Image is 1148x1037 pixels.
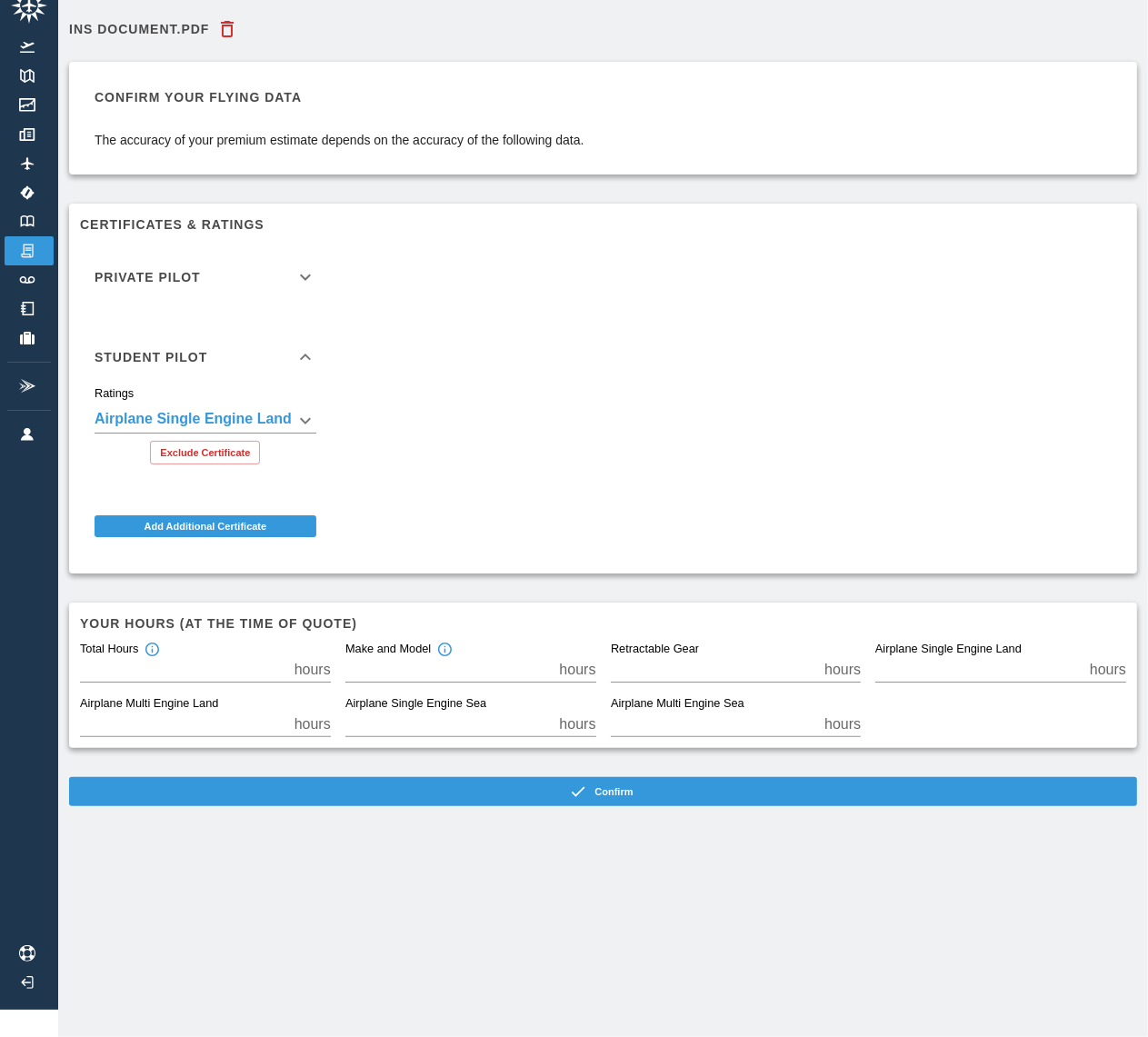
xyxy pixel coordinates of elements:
[80,255,331,299] div: Private Pilot
[559,713,595,735] p: hours
[824,713,861,735] p: hours
[345,696,486,713] label: Airplane Single Engine Sea
[69,777,1137,806] button: Confirm
[80,696,218,713] label: Airplane Multi Engine Land
[80,328,331,386] div: Student Pilot
[824,659,861,681] p: hours
[95,515,316,537] button: Add Additional Certificate
[95,408,316,434] div: Airplane Single Engine Land
[80,214,1126,234] h6: Certificates & Ratings
[1090,659,1126,681] p: hours
[95,131,584,149] p: The accuracy of your premium estimate depends on the accuracy of the following data.
[69,23,209,35] h6: Ins Document.pdf
[875,642,1022,658] label: Airplane Single Engine Land
[150,441,260,464] button: Exclude Certificate
[436,642,453,658] svg: Total hours in the make and model of the insured aircraft
[294,659,331,681] p: hours
[80,613,1126,633] h6: Your hours (at the time of quote)
[611,642,699,658] label: Retractable Gear
[559,659,595,681] p: hours
[95,87,584,107] h6: Confirm your flying data
[80,642,160,658] div: Total Hours
[294,713,331,735] p: hours
[80,386,331,479] div: Student Pilot
[611,696,744,713] label: Airplane Multi Engine Sea
[95,385,134,402] label: Ratings
[144,642,160,658] svg: Total hours in fixed-wing aircraft
[345,642,453,658] div: Make and Model
[95,351,207,364] h6: Student Pilot
[95,271,201,284] h6: Private Pilot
